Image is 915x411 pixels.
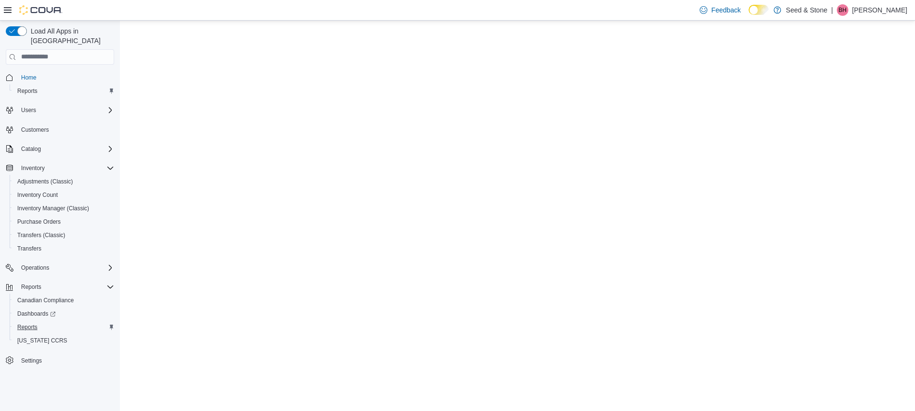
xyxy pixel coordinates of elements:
span: Catalog [21,145,41,153]
a: Dashboards [10,307,118,320]
button: Settings [2,353,118,367]
a: Reports [13,85,41,97]
nav: Complex example [6,67,114,392]
span: Users [21,106,36,114]
span: Home [17,71,114,83]
a: Adjustments (Classic) [13,176,77,187]
button: Customers [2,123,118,137]
span: Users [17,104,114,116]
span: Inventory [21,164,45,172]
span: Reports [17,323,37,331]
a: Inventory Manager (Classic) [13,203,93,214]
button: Catalog [2,142,118,156]
span: Adjustments (Classic) [17,178,73,185]
span: Customers [21,126,49,134]
span: Dashboards [17,310,56,318]
span: Purchase Orders [17,218,61,226]
span: Reports [17,281,114,293]
span: Transfers [13,243,114,254]
span: Load All Apps in [GEOGRAPHIC_DATA] [27,26,114,46]
a: Home [17,72,40,83]
span: Home [21,74,36,81]
span: [US_STATE] CCRS [17,337,67,344]
button: Canadian Compliance [10,294,118,307]
span: Dashboards [13,308,114,320]
span: Transfers (Classic) [17,231,65,239]
span: Reports [13,85,114,97]
a: Transfers [13,243,45,254]
button: Transfers (Classic) [10,228,118,242]
button: Purchase Orders [10,215,118,228]
a: Customers [17,124,53,136]
button: Reports [10,320,118,334]
a: Feedback [696,0,744,20]
a: Canadian Compliance [13,295,78,306]
span: Reports [21,283,41,291]
a: Purchase Orders [13,216,65,228]
span: Washington CCRS [13,335,114,346]
button: [US_STATE] CCRS [10,334,118,347]
span: Customers [17,124,114,136]
button: Transfers [10,242,118,255]
button: Reports [2,280,118,294]
button: Users [17,104,40,116]
span: Reports [17,87,37,95]
a: Dashboards [13,308,59,320]
button: Catalog [17,143,45,155]
span: Canadian Compliance [13,295,114,306]
button: Adjustments (Classic) [10,175,118,188]
button: Home [2,70,118,84]
p: Seed & Stone [786,4,827,16]
button: Operations [2,261,118,274]
button: Reports [10,84,118,98]
span: Operations [17,262,114,274]
span: Inventory [17,162,114,174]
span: Inventory Manager (Classic) [17,205,89,212]
a: [US_STATE] CCRS [13,335,71,346]
span: Operations [21,264,49,272]
span: Catalog [17,143,114,155]
button: Inventory [17,162,48,174]
button: Reports [17,281,45,293]
button: Inventory Manager (Classic) [10,202,118,215]
button: Inventory [2,161,118,175]
span: Inventory Count [13,189,114,201]
div: Bailey howes [837,4,848,16]
span: Inventory Count [17,191,58,199]
a: Reports [13,321,41,333]
button: Inventory Count [10,188,118,202]
a: Settings [17,355,46,366]
span: Transfers (Classic) [13,229,114,241]
span: Bh [839,4,847,16]
input: Dark Mode [749,5,769,15]
img: Cova [19,5,62,15]
span: Settings [17,354,114,366]
a: Transfers (Classic) [13,229,69,241]
span: Reports [13,321,114,333]
span: Feedback [711,5,740,15]
span: Purchase Orders [13,216,114,228]
span: Settings [21,357,42,365]
button: Operations [17,262,53,274]
a: Inventory Count [13,189,62,201]
p: | [831,4,833,16]
span: Inventory Manager (Classic) [13,203,114,214]
span: Canadian Compliance [17,297,74,304]
p: [PERSON_NAME] [852,4,907,16]
span: Adjustments (Classic) [13,176,114,187]
button: Users [2,103,118,117]
span: Transfers [17,245,41,252]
